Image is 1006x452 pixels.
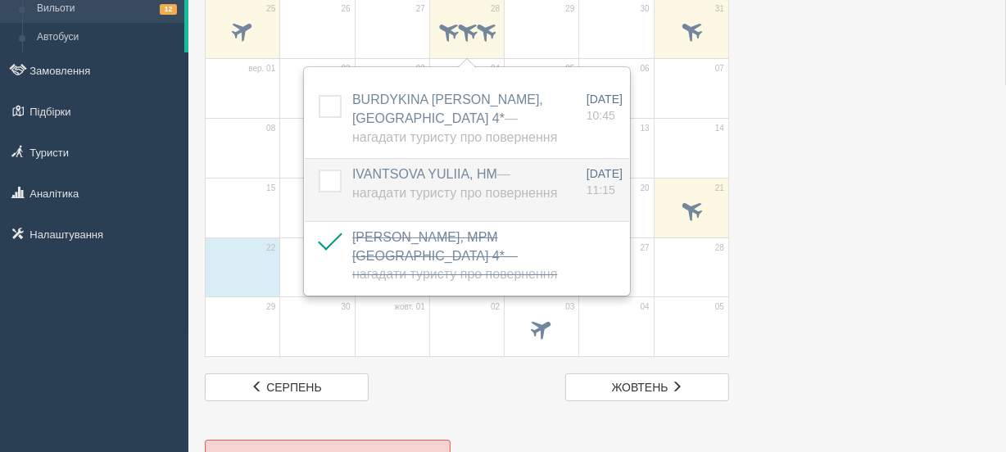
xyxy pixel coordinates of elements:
span: вер. 01 [248,63,275,75]
span: жовтень [612,381,668,394]
span: 21 [715,183,724,194]
span: [PERSON_NAME], MPM [GEOGRAPHIC_DATA] 4* [352,230,557,282]
a: Автобуси [29,23,184,52]
span: 12 [160,4,177,15]
span: 02 [341,63,350,75]
span: 05 [715,301,724,313]
span: 07 [715,63,724,75]
span: жовт. 01 [394,301,425,313]
span: [DATE] [587,167,623,180]
a: [DATE] 11:15 [587,165,623,198]
span: 30 [341,301,350,313]
span: серпень [266,381,321,394]
span: 13 [641,123,650,134]
span: 10:45 [587,109,615,122]
a: IVANTSOVA YULIIA, HM— Нагадати туристу про повернення [352,167,557,200]
span: BURDYKINA [PERSON_NAME], [GEOGRAPHIC_DATA] 4* [352,93,557,144]
span: 04 [641,301,650,313]
span: 20 [641,183,650,194]
span: 30 [641,3,650,15]
span: — Нагадати туристу про повернення [352,167,557,200]
span: 27 [416,3,425,15]
span: 11:15 [587,183,615,197]
span: 27 [641,242,650,254]
span: 25 [266,3,275,15]
span: 26 [341,3,350,15]
span: 08 [266,123,275,134]
a: жовтень [565,373,729,401]
a: [PERSON_NAME], MPM [GEOGRAPHIC_DATA] 4*— Нагадати туристу про повернення [352,230,557,282]
span: IVANTSOVA YULIIA, HM [352,167,557,200]
span: 29 [266,301,275,313]
span: 06 [641,63,650,75]
span: 05 [565,63,574,75]
span: 03 [416,63,425,75]
span: 04 [491,63,500,75]
span: 14 [715,123,724,134]
span: 28 [715,242,724,254]
a: [DATE] 10:45 [587,91,623,124]
span: 02 [491,301,500,313]
span: — Нагадати туристу про повернення [352,111,557,144]
span: [DATE] [587,93,623,106]
span: 03 [565,301,574,313]
a: серпень [205,373,369,401]
span: 15 [266,183,275,194]
a: BURDYKINA [PERSON_NAME], [GEOGRAPHIC_DATA] 4*— Нагадати туристу про повернення [352,93,557,144]
span: 22 [266,242,275,254]
span: 31 [715,3,724,15]
span: 28 [491,3,500,15]
span: 29 [565,3,574,15]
